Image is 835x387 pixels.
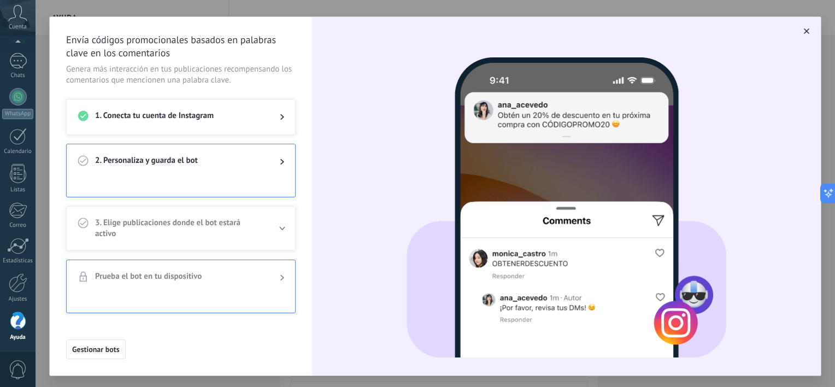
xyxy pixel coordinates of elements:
[95,110,262,124] span: 1. Conecta tu cuenta de Instagram
[66,64,296,86] span: Genera más interacción en tus publicaciones recompensando los comentarios que mencionen una palab...
[2,222,34,229] div: Correo
[95,218,262,239] span: 3. Elige publicaciones donde el bot estará activo
[72,345,120,353] span: Gestionar bots
[2,148,34,155] div: Calendario
[2,257,34,265] div: Estadísticas
[66,33,296,60] span: Envía códigos promocionales basados en palabras clave en los comentarios
[2,296,34,303] div: Ajustes
[95,271,262,284] span: Prueba el bot en tu dispositivo
[9,24,27,31] span: Cuenta
[407,46,726,357] img: device_es_base.png
[2,72,34,79] div: Chats
[66,339,126,359] button: Gestionar bots
[95,155,262,168] span: 2. Personaliza y guarda el bot
[2,186,34,193] div: Listas
[2,109,33,119] div: WhatsApp
[2,334,34,341] div: Ayuda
